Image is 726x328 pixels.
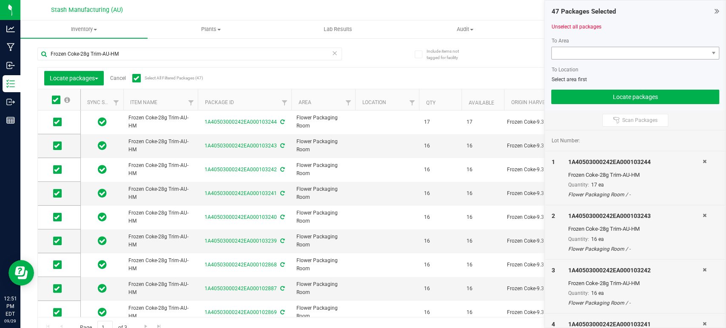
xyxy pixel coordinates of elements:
[568,191,703,198] div: Flower Packaging Room / -
[98,235,107,247] span: In Sync
[128,138,193,154] span: Frozen Coke-28g Trim-AU-HM
[511,99,554,105] a: Origin Harvests
[568,245,703,253] div: Flower Packaging Room / -
[205,238,277,244] a: 1A40503000242EA000103239
[128,161,193,178] span: Frozen Coke-28g Trim-AU-HM
[591,182,604,188] span: 17 ea
[424,213,456,221] span: 16
[98,116,107,128] span: In Sync
[568,299,703,307] div: Flower Packaging Room / -
[401,20,529,38] a: Audit
[467,118,499,126] span: 17
[98,259,107,271] span: In Sync
[424,237,456,245] span: 16
[551,76,586,82] span: Select area first
[44,71,104,85] button: Locate packages
[568,236,589,242] span: Quantity:
[279,214,285,220] span: Sync from Compliance System
[507,285,586,293] div: Value 1: Frozen Coke-9.3.25-HM
[279,119,285,125] span: Sync from Compliance System
[528,20,655,38] a: Inventory Counts
[296,280,350,297] span: Flower Packaging Room
[279,262,285,268] span: Sync from Compliance System
[6,61,15,70] inline-svg: Inbound
[184,96,198,110] a: Filter
[551,24,601,30] a: Unselect all packages
[205,262,277,268] a: 1A40503000242EA000102868
[296,209,350,225] span: Flower Packaging Room
[424,308,456,317] span: 16
[205,119,277,125] a: 1A40503000242EA000103244
[341,96,355,110] a: Filter
[622,117,658,124] span: Scan Packages
[402,25,528,33] span: Audit
[51,6,123,14] span: Stash Manufacturing (AU)
[128,209,193,225] span: Frozen Coke-28g Trim-AU-HM
[507,237,586,245] div: Value 1: Frozen Coke-9.3.25-HM
[205,286,277,291] a: 1A40503000242EA000102887
[551,321,555,328] span: 4
[279,143,285,149] span: Sync from Compliance System
[205,143,277,149] a: 1A40503000242EA000103243
[4,318,17,324] p: 09/29
[6,43,15,51] inline-svg: Manufacturing
[568,290,589,296] span: Quantity:
[507,261,586,269] div: Value 1: Frozen Coke-9.3.25-HM
[568,279,703,288] div: Frozen Coke-28g Trim-AU-HM
[279,167,285,172] span: Sync from Compliance System
[20,25,148,33] span: Inventory
[98,140,107,152] span: In Sync
[98,211,107,223] span: In Sync
[467,237,499,245] span: 16
[98,283,107,294] span: In Sync
[591,290,604,296] span: 16 ea
[424,118,456,126] span: 17
[130,99,157,105] a: Item Name
[426,100,435,106] a: Qty
[551,212,555,219] span: 2
[205,167,277,172] a: 1A40503000242EA000103242
[145,76,187,80] span: Select All Filtered Packages (47)
[279,309,285,315] span: Sync from Compliance System
[98,306,107,318] span: In Sync
[568,182,589,188] span: Quantity:
[277,96,291,110] a: Filter
[110,75,126,81] a: Cancel
[148,20,275,38] a: Plants
[274,20,401,38] a: Lab Results
[296,257,350,273] span: Flower Packaging Room
[467,261,499,269] span: 16
[128,280,193,297] span: Frozen Coke-28g Trim-AU-HM
[551,137,580,144] span: Lot Number:
[98,187,107,199] span: In Sync
[296,233,350,249] span: Flower Packaging Room
[205,190,277,196] a: 1A40503000242EA000103241
[296,304,350,320] span: Flower Packaging Room
[424,261,456,269] span: 16
[148,25,274,33] span: Plants
[568,171,703,179] div: Frozen Coke-28g Trim-AU-HM
[332,48,338,59] span: Clear
[6,98,15,106] inline-svg: Outbound
[424,142,456,150] span: 16
[467,213,499,221] span: 16
[507,118,586,126] div: Value 1: Frozen Coke-9.3.25-HM
[205,214,277,220] a: 1A40503000242EA000103240
[568,266,703,275] div: 1A40503000242EA000103242
[424,285,456,293] span: 16
[279,238,285,244] span: Sync from Compliance System
[128,304,193,320] span: Frozen Coke-28g Trim-AU-HM
[128,257,193,273] span: Frozen Coke-28g Trim-AU-HM
[296,114,350,130] span: Flower Packaging Room
[296,185,350,201] span: Flower Packaging Room
[279,190,285,196] span: Sync from Compliance System
[98,164,107,175] span: In Sync
[6,116,15,124] inline-svg: Reports
[568,158,703,167] div: 1A40503000242EA000103244
[20,20,148,38] a: Inventory
[405,96,419,110] a: Filter
[507,166,586,174] div: Value 1: Frozen Coke-9.3.25-HM
[128,114,193,130] span: Frozen Coke-28g Trim-AU-HM
[551,158,555,165] span: 1
[551,267,555,274] span: 3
